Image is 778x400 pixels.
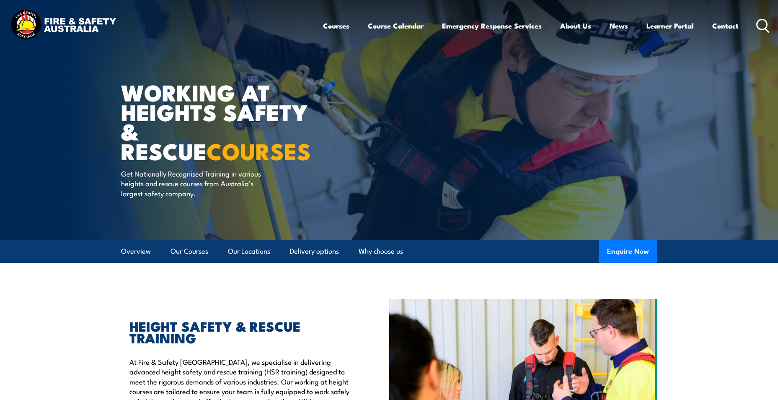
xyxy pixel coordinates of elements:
p: Get Nationally Recognised Training in various heights and rescue courses from Australia’s largest... [121,169,274,198]
a: Our Locations [228,240,270,262]
a: Why choose us [359,240,403,262]
h1: WORKING AT HEIGHTS SAFETY & RESCUE [121,82,328,161]
a: About Us [560,15,591,37]
a: News [610,15,628,37]
a: Learner Portal [646,15,694,37]
a: Emergency Response Services [442,15,542,37]
a: Courses [323,15,349,37]
a: Delivery options [290,240,339,262]
h2: HEIGHT SAFETY & RESCUE TRAINING [129,320,351,343]
a: Our Courses [171,240,208,262]
a: Contact [712,15,739,37]
a: Course Calendar [368,15,424,37]
a: Overview [121,240,151,262]
button: Enquire Now [599,240,657,263]
strong: COURSES [207,133,311,168]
